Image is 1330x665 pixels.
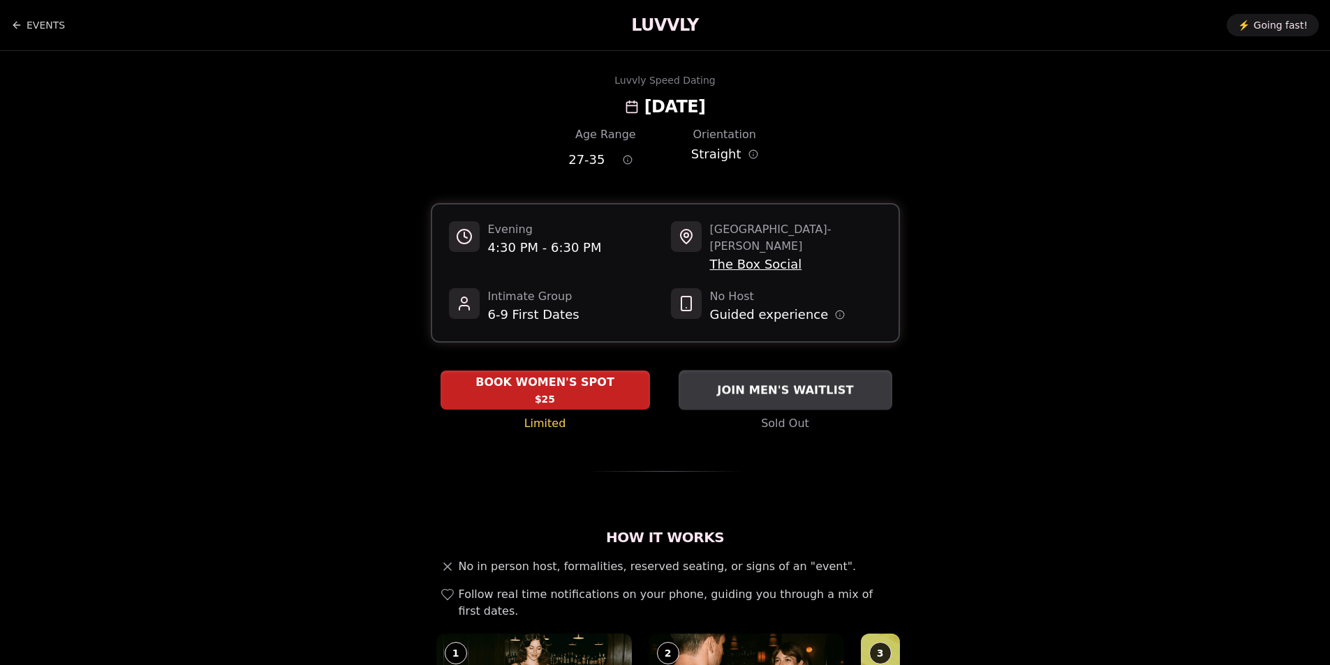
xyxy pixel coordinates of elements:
[568,150,605,170] span: 27 - 35
[714,382,856,398] span: JOIN MEN'S WAITLIST
[1238,18,1250,32] span: ⚡️
[761,415,809,432] span: Sold Out
[431,528,900,547] h2: How It Works
[835,310,845,320] button: Host information
[710,255,882,274] span: The Box Social
[688,126,762,143] div: Orientation
[869,642,892,664] div: 3
[612,144,643,175] button: Age range information
[568,126,642,143] div: Age Range
[657,642,679,664] div: 2
[473,374,617,391] span: BOOK WOMEN'S SPOT
[710,221,882,255] span: [GEOGRAPHIC_DATA] - [PERSON_NAME]
[710,288,845,305] span: No Host
[691,144,741,164] span: Straight
[441,371,650,410] button: BOOK WOMEN'S SPOT - Limited
[710,305,829,324] span: Guided experience
[524,415,566,432] span: Limited
[748,149,758,159] button: Orientation information
[459,558,857,575] span: No in person host, formalities, reserved seating, or signs of an "event".
[644,96,706,118] h2: [DATE]
[445,642,467,664] div: 1
[535,392,555,406] span: $25
[488,221,602,238] span: Evening
[11,11,65,39] a: Back to events
[679,370,892,410] button: JOIN MEN'S WAITLIST - Sold Out
[488,305,579,324] span: 6-9 First Dates
[488,238,602,257] span: 4:30 PM - 6:30 PM
[631,14,698,36] a: LUVVLY
[459,586,894,620] span: Follow real time notifications on your phone, guiding you through a mix of first dates.
[488,288,579,305] span: Intimate Group
[614,73,715,87] div: Luvvly Speed Dating
[1254,18,1308,32] span: Going fast!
